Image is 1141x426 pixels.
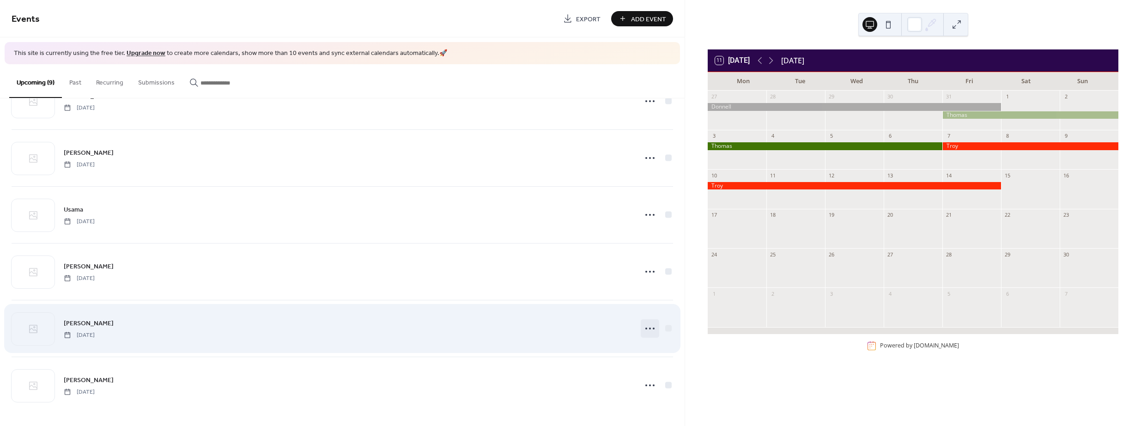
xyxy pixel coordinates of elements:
[64,148,114,158] span: [PERSON_NAME]
[769,212,776,219] div: 18
[710,290,717,297] div: 1
[710,251,717,258] div: 24
[914,342,959,350] a: [DOMAIN_NAME]
[708,103,1001,111] div: Donnell
[828,133,835,140] div: 5
[64,204,83,215] a: Usama
[945,251,952,258] div: 28
[89,64,131,97] button: Recurring
[828,212,835,219] div: 19
[710,133,717,140] div: 3
[769,172,776,179] div: 11
[945,93,952,100] div: 31
[945,133,952,140] div: 7
[769,133,776,140] div: 4
[886,251,893,258] div: 27
[886,93,893,100] div: 30
[710,172,717,179] div: 10
[1004,133,1011,140] div: 8
[945,290,952,297] div: 5
[828,93,835,100] div: 29
[127,47,165,60] a: Upgrade now
[64,217,95,225] span: [DATE]
[556,11,607,26] a: Export
[576,14,601,24] span: Export
[1004,93,1011,100] div: 1
[1055,72,1111,91] div: Sun
[712,54,753,67] button: 11[DATE]
[64,262,114,271] span: [PERSON_NAME]
[998,72,1054,91] div: Sat
[131,64,182,97] button: Submissions
[710,93,717,100] div: 27
[828,72,885,91] div: Wed
[710,212,717,219] div: 17
[941,72,998,91] div: Fri
[942,111,1118,119] div: Thomas
[769,93,776,100] div: 28
[945,212,952,219] div: 21
[1062,290,1069,297] div: 7
[828,251,835,258] div: 26
[1062,212,1069,219] div: 23
[64,261,114,272] a: [PERSON_NAME]
[886,172,893,179] div: 13
[62,64,89,97] button: Past
[942,142,1118,150] div: Troy
[715,72,771,91] div: Mon
[9,64,62,98] button: Upcoming (9)
[1004,290,1011,297] div: 6
[1004,212,1011,219] div: 22
[64,331,95,339] span: [DATE]
[1062,251,1069,258] div: 30
[64,388,95,396] span: [DATE]
[708,142,942,150] div: Thomas
[771,72,828,91] div: Tue
[64,375,114,385] a: [PERSON_NAME]
[945,172,952,179] div: 14
[708,182,1001,190] div: Troy
[1004,172,1011,179] div: 15
[886,290,893,297] div: 4
[1004,251,1011,258] div: 29
[64,205,83,214] span: Usama
[64,274,95,282] span: [DATE]
[828,172,835,179] div: 12
[611,11,673,26] button: Add Event
[886,212,893,219] div: 20
[885,72,941,91] div: Thu
[64,318,114,329] a: [PERSON_NAME]
[781,55,804,66] div: [DATE]
[1062,172,1069,179] div: 16
[886,133,893,140] div: 6
[1062,93,1069,100] div: 2
[769,251,776,258] div: 25
[14,49,447,58] span: This site is currently using the free tier. to create more calendars, show more than 10 events an...
[12,10,40,28] span: Events
[64,103,95,112] span: [DATE]
[1062,133,1069,140] div: 9
[64,160,95,169] span: [DATE]
[880,342,959,350] div: Powered by
[769,290,776,297] div: 2
[64,147,114,158] a: [PERSON_NAME]
[631,14,666,24] span: Add Event
[828,290,835,297] div: 3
